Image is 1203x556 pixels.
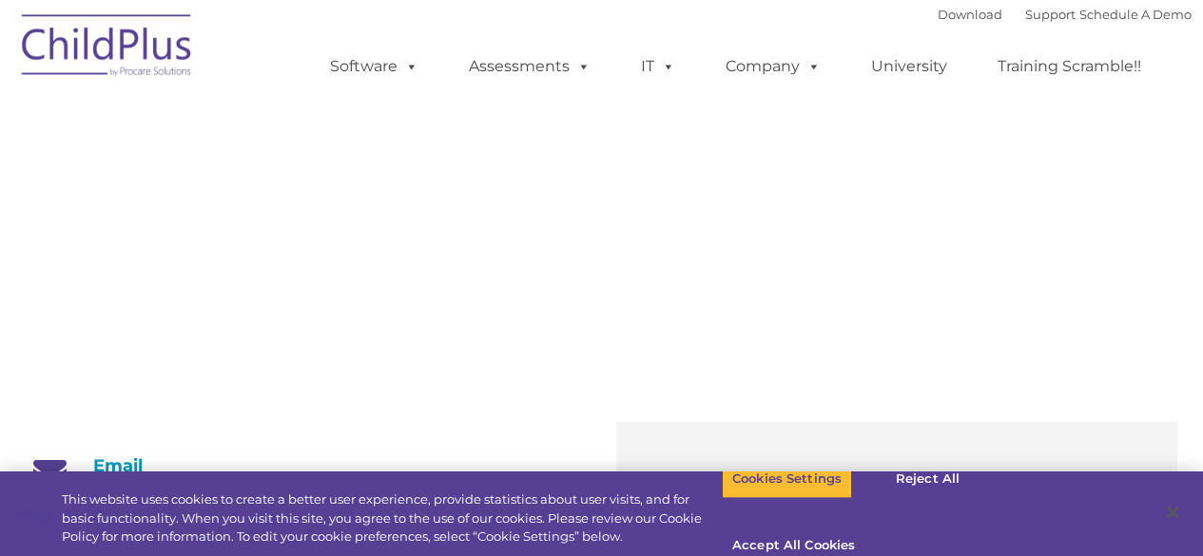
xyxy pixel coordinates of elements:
button: Reject All [868,459,987,499]
img: ChildPlus by Procare Solutions [12,1,203,96]
h4: Email [27,455,588,476]
font: | [938,7,1192,22]
a: Assessments [450,48,610,86]
button: Cookies Settings [722,459,852,499]
a: IT [622,48,694,86]
a: Download [938,7,1002,22]
button: Close [1152,491,1193,533]
a: Training Scramble!! [979,48,1160,86]
a: University [852,48,966,86]
a: Company [707,48,840,86]
div: This website uses cookies to create a better user experience, provide statistics about user visit... [62,490,722,546]
a: Support [1025,7,1076,22]
a: Software [311,48,437,86]
a: Schedule A Demo [1079,7,1192,22]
